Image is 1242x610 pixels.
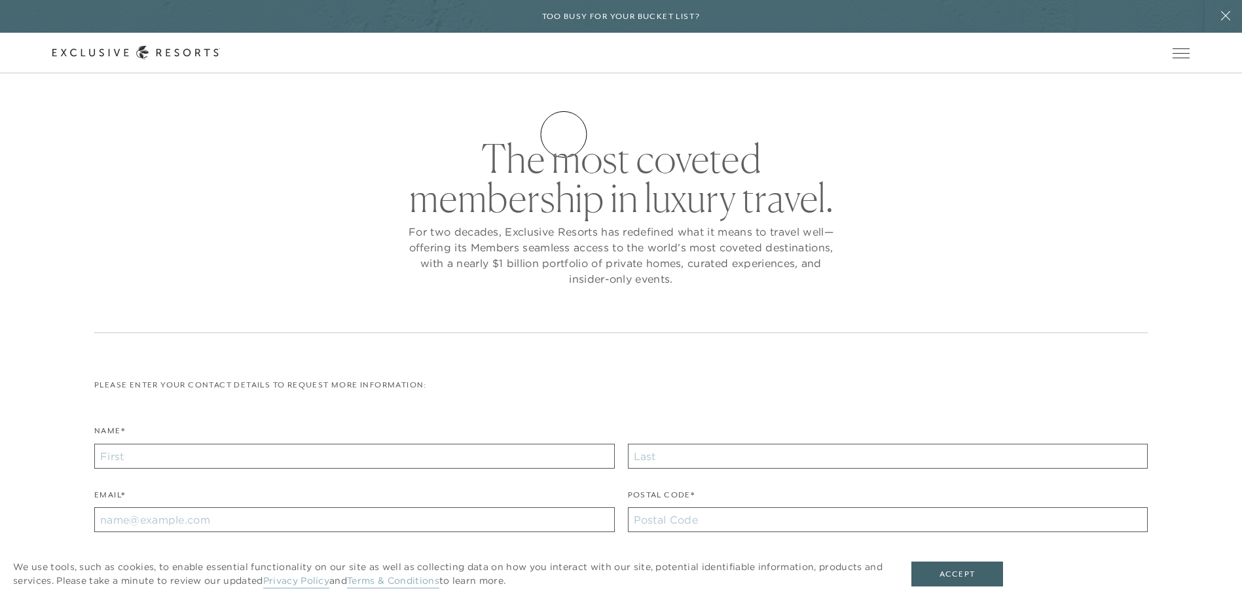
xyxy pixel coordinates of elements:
[1173,48,1190,58] button: Open navigation
[263,575,329,588] a: Privacy Policy
[405,224,837,287] p: For two decades, Exclusive Resorts has redefined what it means to travel well—offering its Member...
[94,507,615,532] input: name@example.com
[347,575,439,588] a: Terms & Conditions
[94,425,125,444] label: Name*
[911,562,1003,586] button: Accept
[628,444,1148,469] input: Last
[542,10,701,23] h6: Too busy for your bucket list?
[628,489,695,508] label: Postal Code*
[405,139,837,217] h2: The most coveted membership in luxury travel.
[94,489,125,508] label: Email*
[94,444,615,469] input: First
[94,379,1148,391] p: Please enter your contact details to request more information:
[628,507,1148,532] input: Postal Code
[13,560,885,588] p: We use tools, such as cookies, to enable essential functionality on our site as well as collectin...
